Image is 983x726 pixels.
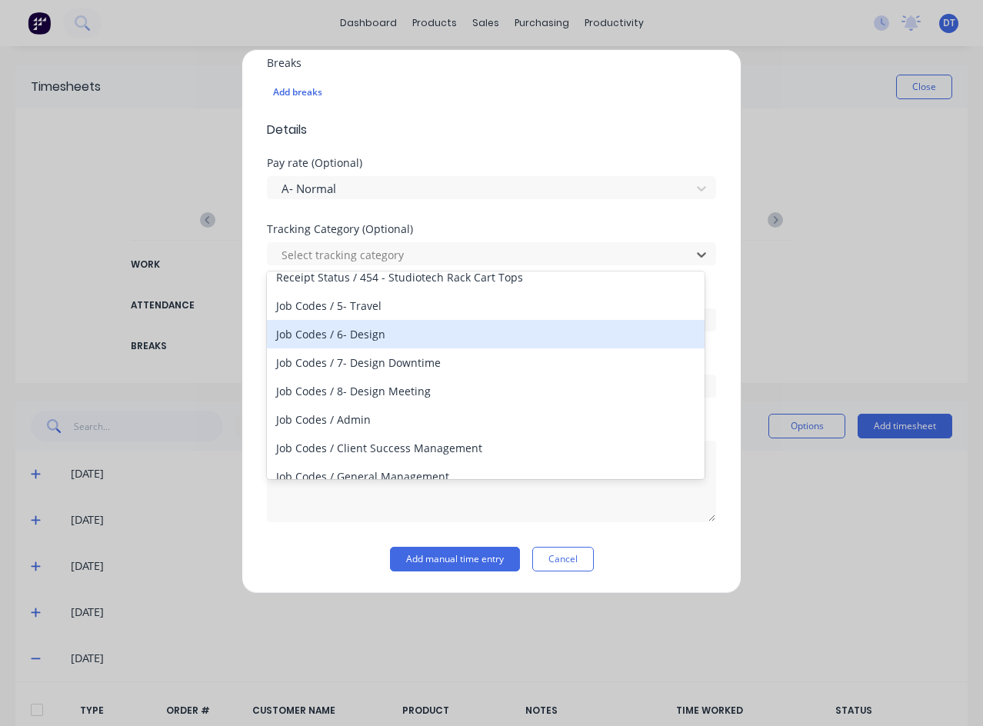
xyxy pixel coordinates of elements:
[532,547,594,571] button: Cancel
[267,434,705,462] div: Job Codes / Client Success Management
[267,291,705,320] div: Job Codes / 5- Travel
[273,82,710,102] div: Add breaks
[267,377,705,405] div: Job Codes / 8- Design Meeting
[267,158,716,168] div: Pay rate (Optional)
[267,121,716,139] span: Details
[390,547,520,571] button: Add manual time entry
[267,58,716,68] div: Breaks
[267,263,705,291] div: Receipt Status / 454 - Studiotech Rack Cart Tops
[267,462,705,491] div: Job Codes / General Management
[267,320,705,348] div: Job Codes / 6- Design
[267,348,705,377] div: Job Codes / 7- Design Downtime
[267,224,716,235] div: Tracking Category (Optional)
[267,405,705,434] div: Job Codes / Admin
